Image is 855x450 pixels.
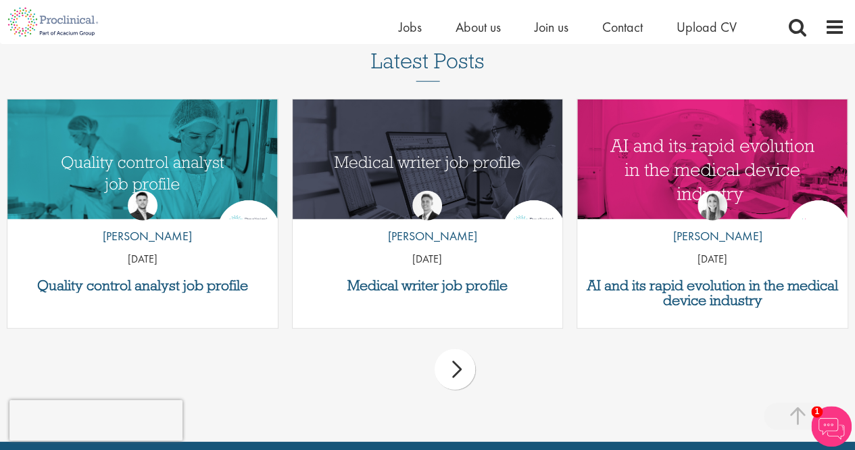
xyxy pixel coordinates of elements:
h3: Latest Posts [371,49,485,82]
img: Medical writer job profile [293,99,563,240]
a: Hannah Burke [PERSON_NAME] [662,191,762,252]
img: quality control analyst job profile [7,99,278,240]
a: Quality control analyst job profile [14,278,271,293]
img: Chatbot [811,406,852,447]
a: Link to a post [293,99,563,219]
a: Join us [535,18,568,36]
p: [DATE] [293,252,563,267]
img: Joshua Godden [128,191,157,221]
a: Jobs [399,18,422,36]
a: Joshua Godden [PERSON_NAME] [93,191,192,252]
div: next [435,349,475,390]
p: [PERSON_NAME] [662,227,762,245]
a: Medical writer job profile [299,278,556,293]
a: Link to a post [7,99,278,219]
a: About us [456,18,501,36]
img: George Watson [412,191,442,221]
a: George Watson [PERSON_NAME] [378,191,477,252]
a: Upload CV [677,18,737,36]
img: Hannah Burke [698,191,727,221]
a: Contact [602,18,643,36]
p: [PERSON_NAME] [93,227,192,245]
a: AI and its rapid evolution in the medical device industry [584,278,841,308]
p: [PERSON_NAME] [378,227,477,245]
p: [DATE] [7,252,278,267]
iframe: reCAPTCHA [9,400,182,441]
span: 1 [811,406,823,418]
p: [DATE] [577,252,848,267]
a: Link to a post [577,99,848,219]
img: AI and Its Impact on the Medical Device Industry | Proclinical [577,99,848,240]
